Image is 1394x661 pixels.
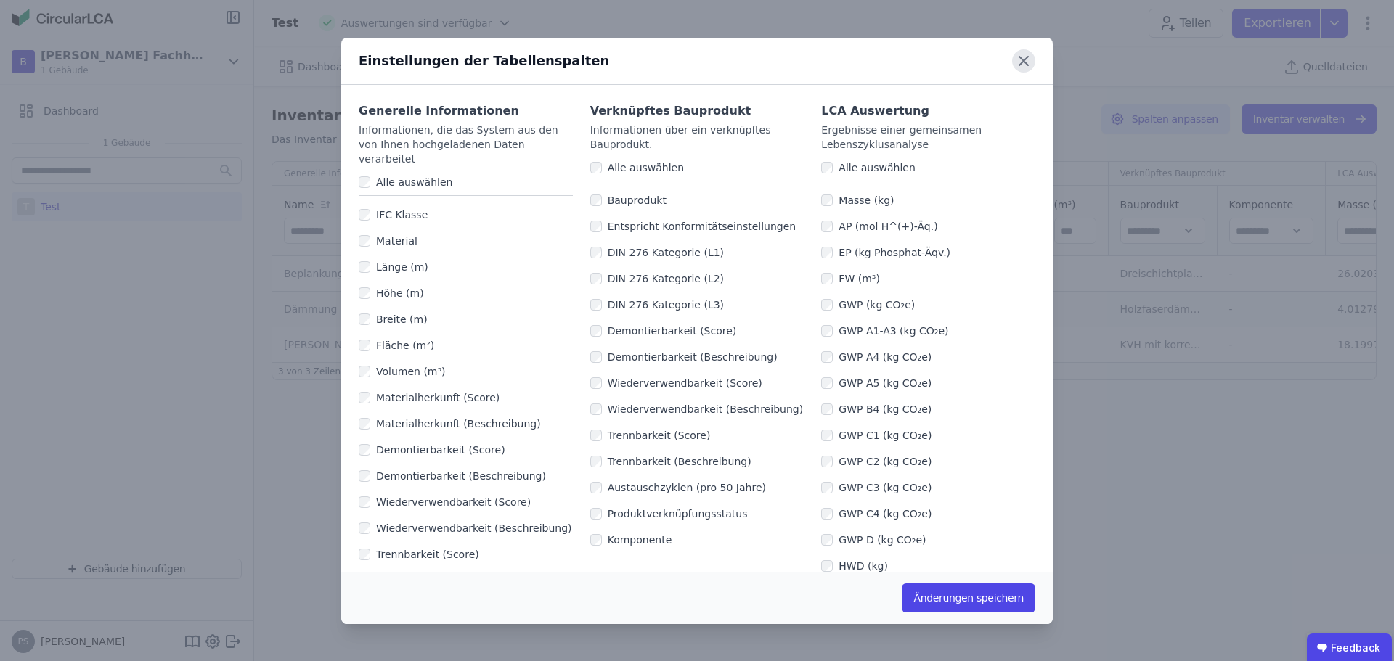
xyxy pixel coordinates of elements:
label: HWD (kg) [833,559,888,573]
label: DIN 276 Kategorie (L1) [602,245,724,260]
div: Ergebnisse einer gemeinsamen Lebenszyklusanalyse [821,123,1035,152]
label: GWP D (kg CO₂e) [833,533,926,547]
label: Materialherkunft (Beschreibung) [370,416,541,431]
button: Änderungen speichern [902,583,1035,612]
label: GWP A4 (kg CO₂e) [833,350,932,364]
label: GWP A5 (kg CO₂e) [833,376,932,390]
label: GWP C2 (kg CO₂e) [833,454,932,469]
label: Alle auswählen [833,160,915,175]
label: Masse (kg) [833,193,894,208]
label: Wiederverwendbarkeit (Beschreibung) [370,521,572,535]
div: Generelle Informationen [359,102,573,120]
label: DIN 276 Kategorie (L2) [602,271,724,286]
label: Demontierbarkeit (Score) [370,443,505,457]
div: Verknüpftes Bauprodukt [590,102,804,120]
label: Entspricht Konformitätseinstellungen [602,219,796,234]
label: GWP A1-A3 (kg CO₂e) [833,324,948,338]
label: Wiederverwendbarkeit (Beschreibung) [602,402,804,416]
label: Material [370,234,417,248]
label: Demontierbarkeit (Beschreibung) [370,469,546,483]
div: Informationen, die das System aus den von Ihnen hochgeladenen Daten verarbeitet [359,123,573,166]
label: Komponente [602,533,672,547]
label: Austauschzyklen (pro 50 Jahre) [602,480,766,495]
div: Einstellungen der Tabellenspalten [359,51,609,71]
label: EP (kg Phosphat-Äqv.) [833,245,950,260]
label: Demontierbarkeit (Score) [602,324,737,338]
label: Materialherkunft (Score) [370,390,500,405]
label: Länge (m) [370,260,428,274]
label: Volumen (m³) [370,364,446,379]
div: LCA Auswertung [821,102,1035,120]
label: Bauprodukt [602,193,667,208]
label: Fläche (m²) [370,338,434,353]
div: Informationen über ein verknüpftes Bauprodukt. [590,123,804,152]
label: Wiederverwendbarkeit (Score) [370,495,531,509]
label: GWP B4 (kg CO₂e) [833,402,932,416]
label: IFC Klasse [370,208,428,222]
label: GWP C4 (kg CO₂e) [833,506,932,521]
label: FW (m³) [833,271,880,286]
label: Wiederverwendbarkeit (Score) [602,376,762,390]
label: GWP C1 (kg CO₂e) [833,428,932,443]
label: Trennbarkeit (Score) [370,547,479,562]
label: Breite (m) [370,312,428,327]
label: Alle auswählen [602,160,684,175]
label: AP (mol H^(+)-Äq.) [833,219,937,234]
label: GWP (kg CO₂e) [833,297,915,312]
label: DIN 276 Kategorie (L3) [602,297,724,312]
label: Produktverknüpfungsstatus [602,506,748,521]
label: Trennbarkeit (Beschreibung) [602,454,751,469]
label: GWP C3 (kg CO₂e) [833,480,932,495]
label: Alle auswählen [370,175,452,189]
label: Trennbarkeit (Score) [602,428,711,443]
label: Höhe (m) [370,286,424,300]
label: Demontierbarkeit (Beschreibung) [602,350,778,364]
